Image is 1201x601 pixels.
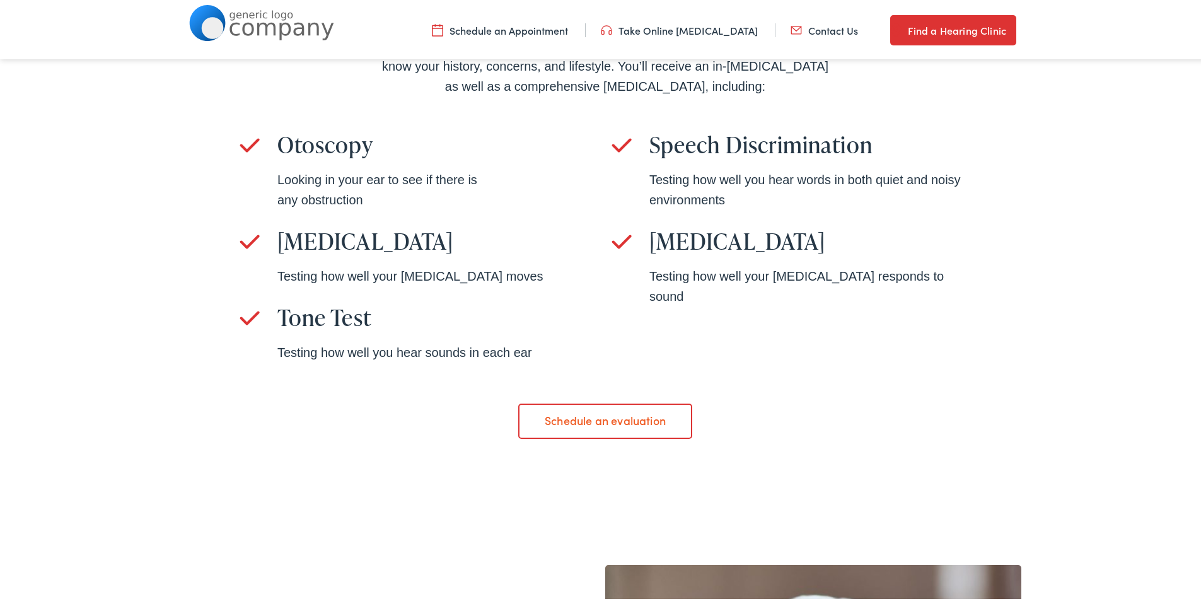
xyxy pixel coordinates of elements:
[277,129,599,156] h3: Otoscopy
[649,129,971,156] h3: Speech Discrimination
[649,225,971,252] h3: [MEDICAL_DATA]
[432,21,443,35] img: utility icon
[277,225,599,252] h3: [MEDICAL_DATA]
[277,264,599,284] div: Testing how well your [MEDICAL_DATA] moves
[601,21,758,35] a: Take Online [MEDICAL_DATA]
[277,340,599,360] div: Testing how well you hear sounds in each ear
[649,167,971,207] div: Testing how well you hear words in both quiet and noisy environments
[277,301,599,329] h3: Tone Test
[791,21,802,35] img: utility icon
[890,20,902,35] img: utility icon
[378,33,832,94] div: When you visit in person for a risk-free evaluation, we'll spend time getting to know your histor...
[601,21,612,35] img: utility icon
[277,167,599,207] div: Looking in your ear to see if there is any obstruction
[791,21,858,35] a: Contact Us
[890,13,1016,43] a: Find a Hearing Clinic
[649,264,971,304] div: Testing how well your [MEDICAL_DATA] responds to sound
[518,401,692,436] a: Schedule an evaluation
[432,21,568,35] a: Schedule an Appointment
